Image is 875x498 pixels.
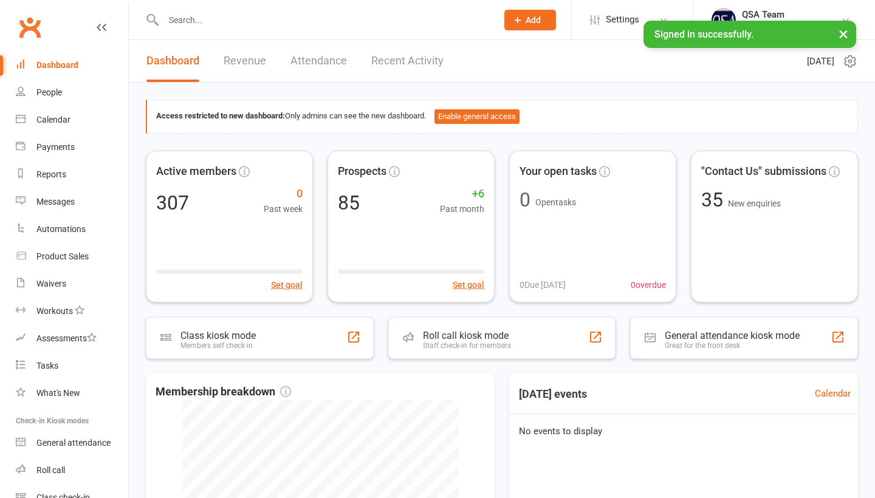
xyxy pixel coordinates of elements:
[16,52,128,79] a: Dashboard
[453,278,484,292] button: Set goal
[16,161,128,188] a: Reports
[16,243,128,270] a: Product Sales
[36,438,111,448] div: General attendance
[504,10,556,30] button: Add
[16,106,128,134] a: Calendar
[156,163,236,180] span: Active members
[180,341,256,350] div: Members self check-in
[16,188,128,216] a: Messages
[16,270,128,298] a: Waivers
[520,278,566,292] span: 0 Due [DATE]
[742,9,815,20] div: QSA Team
[520,163,597,180] span: Your open tasks
[742,20,815,31] div: QSA Sport Aerobics
[264,202,303,216] span: Past week
[156,109,848,124] div: Only admins can see the new dashboard.
[712,8,736,32] img: thumb_image1645967867.png
[36,251,89,261] div: Product Sales
[728,199,781,208] span: New enquiries
[36,142,75,152] div: Payments
[156,383,291,401] span: Membership breakdown
[423,341,511,350] div: Staff check-in for members
[338,163,386,180] span: Prospects
[271,278,303,292] button: Set goal
[807,54,834,69] span: [DATE]
[36,333,97,343] div: Assessments
[36,169,66,179] div: Reports
[16,352,128,380] a: Tasks
[36,361,58,370] div: Tasks
[606,6,639,33] span: Settings
[526,15,541,25] span: Add
[16,380,128,407] a: What's New
[224,40,266,82] a: Revenue
[36,87,62,97] div: People
[264,185,303,203] span: 0
[16,325,128,352] a: Assessments
[504,414,863,448] div: No events to display
[16,429,128,457] a: General attendance kiosk mode
[146,40,199,82] a: Dashboard
[665,330,800,341] div: General attendance kiosk mode
[520,190,530,210] div: 0
[654,29,753,40] span: Signed in successfully.
[701,163,826,180] span: "Contact Us" submissions
[665,341,800,350] div: Great for the front desk
[156,193,189,213] div: 307
[440,185,484,203] span: +6
[16,298,128,325] a: Workouts
[701,188,728,211] span: 35
[156,111,285,120] strong: Access restricted to new dashboard:
[160,12,489,29] input: Search...
[16,216,128,243] a: Automations
[815,386,851,401] a: Calendar
[509,383,597,405] h3: [DATE] events
[440,202,484,216] span: Past month
[423,330,511,341] div: Roll call kiosk mode
[16,79,128,106] a: People
[15,12,45,43] a: Clubworx
[36,279,66,288] div: Waivers
[36,224,86,234] div: Automations
[36,388,80,398] div: What's New
[535,197,576,207] span: Open tasks
[338,193,360,213] div: 85
[36,197,75,206] div: Messages
[290,40,347,82] a: Attendance
[36,465,65,475] div: Roll call
[16,134,128,161] a: Payments
[36,60,78,70] div: Dashboard
[36,115,70,124] div: Calendar
[36,306,73,316] div: Workouts
[832,21,854,47] button: ×
[371,40,444,82] a: Recent Activity
[180,330,256,341] div: Class kiosk mode
[434,109,520,124] button: Enable general access
[631,278,666,292] span: 0 overdue
[16,457,128,484] a: Roll call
